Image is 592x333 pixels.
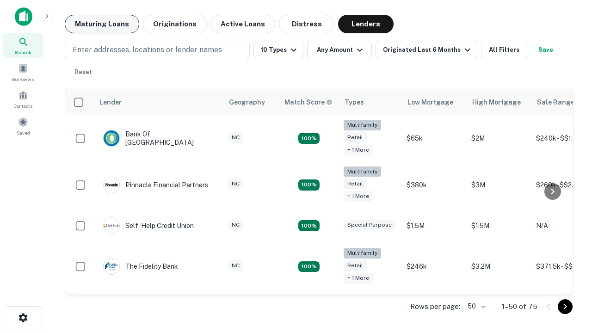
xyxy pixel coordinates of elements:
[537,97,574,108] div: Sale Range
[3,33,43,58] a: Search
[402,243,467,290] td: $246k
[558,299,573,314] button: Go to next page
[467,89,531,115] th: High Mortgage
[103,177,208,193] div: Pinnacle Financial Partners
[344,166,381,177] div: Multifamily
[284,97,333,107] div: Capitalize uses an advanced AI algorithm to match your search with the best lender. The match sco...
[3,113,43,138] a: Saved
[481,41,527,59] button: All Filters
[338,15,394,33] button: Lenders
[402,208,467,243] td: $1.5M
[65,15,139,33] button: Maturing Loans
[17,129,30,136] span: Saved
[3,86,43,111] a: Contacts
[502,301,537,312] p: 1–50 of 75
[344,179,367,189] div: Retail
[15,7,32,26] img: capitalize-icon.png
[344,248,381,259] div: Multifamily
[339,89,402,115] th: Types
[298,220,320,231] div: Matching Properties: 11, hasApolloMatch: undefined
[103,217,194,234] div: Self-help Credit Union
[223,89,279,115] th: Geography
[467,208,531,243] td: $1.5M
[210,15,275,33] button: Active Loans
[546,259,592,303] iframe: Chat Widget
[531,41,561,59] button: Save your search to get updates of matches that match your search criteria.
[407,97,453,108] div: Low Mortgage
[307,41,372,59] button: Any Amount
[103,130,214,147] div: Bank Of [GEOGRAPHIC_DATA]
[104,259,119,274] img: picture
[344,120,381,130] div: Multifamily
[65,41,250,59] button: Enter addresses, locations or lender names
[104,130,119,146] img: picture
[402,162,467,209] td: $380k
[228,179,243,189] div: NC
[73,44,222,55] p: Enter addresses, locations or lender names
[228,220,243,230] div: NC
[344,191,373,202] div: + 1 more
[345,97,364,108] div: Types
[402,115,467,162] td: $65k
[14,102,32,110] span: Contacts
[298,133,320,144] div: Matching Properties: 17, hasApolloMatch: undefined
[298,179,320,191] div: Matching Properties: 17, hasApolloMatch: undefined
[376,41,477,59] button: Originated Last 6 Months
[103,258,178,275] div: The Fidelity Bank
[344,220,395,230] div: Special Purpose
[3,60,43,85] a: Borrowers
[383,44,473,55] div: Originated Last 6 Months
[104,218,119,234] img: picture
[15,49,31,56] span: Search
[228,260,243,271] div: NC
[344,273,373,284] div: + 1 more
[284,97,331,107] h6: Match Score
[279,89,339,115] th: Capitalize uses an advanced AI algorithm to match your search with the best lender. The match sco...
[253,41,303,59] button: 10 Types
[229,97,265,108] div: Geography
[94,89,223,115] th: Lender
[298,261,320,272] div: Matching Properties: 10, hasApolloMatch: undefined
[472,97,521,108] div: High Mortgage
[410,301,460,312] p: Rows per page:
[467,162,531,209] td: $3M
[344,145,373,155] div: + 1 more
[344,132,367,143] div: Retail
[12,75,34,83] span: Borrowers
[464,300,487,313] div: 50
[344,260,367,271] div: Retail
[467,243,531,290] td: $3.2M
[68,63,98,81] button: Reset
[228,132,243,143] div: NC
[467,115,531,162] td: $2M
[279,15,334,33] button: Distress
[104,177,119,193] img: picture
[99,97,122,108] div: Lender
[143,15,207,33] button: Originations
[402,89,467,115] th: Low Mortgage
